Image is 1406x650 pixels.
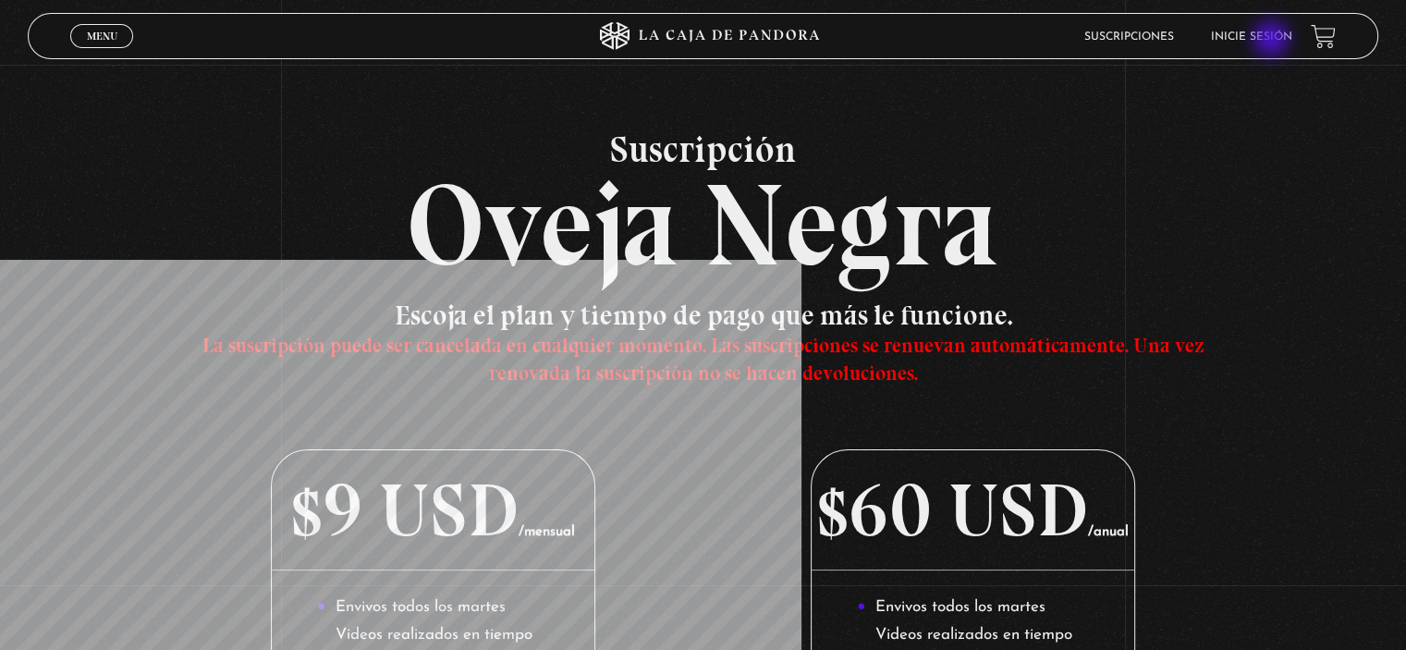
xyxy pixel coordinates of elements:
[812,450,1133,570] p: $60 USD
[80,46,124,59] span: Cerrar
[28,130,1377,283] h2: Oveja Negra
[1088,525,1129,539] span: /anual
[272,450,593,570] p: $9 USD
[87,31,117,42] span: Menu
[163,301,1242,385] h3: Escoja el plan y tiempo de pago que más le funcione.
[1084,31,1174,43] a: Suscripciones
[1211,31,1292,43] a: Inicie sesión
[1311,24,1336,49] a: View your shopping cart
[519,525,575,539] span: /mensual
[28,130,1377,167] span: Suscripción
[202,333,1204,386] span: La suscripción puede ser cancelada en cualquier momento. Las suscripciones se renuevan automática...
